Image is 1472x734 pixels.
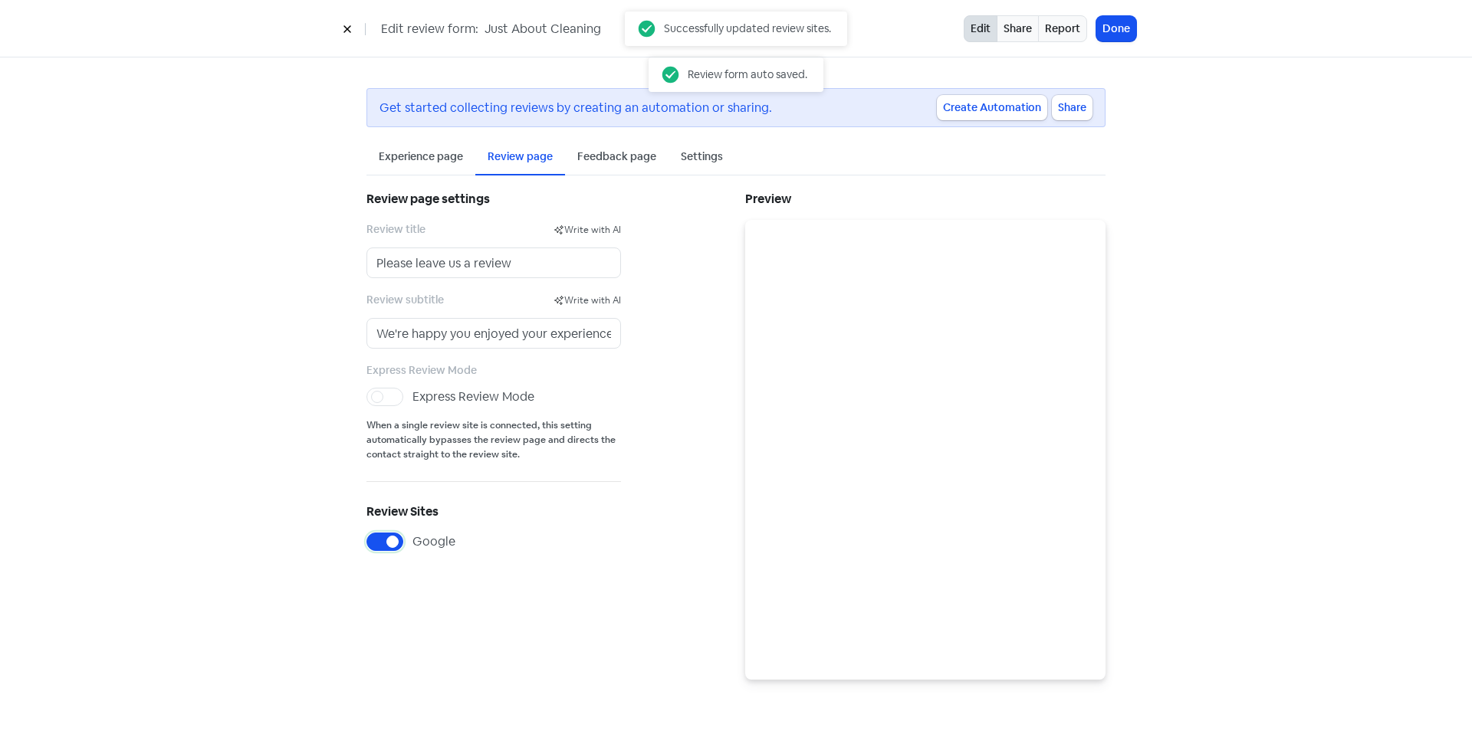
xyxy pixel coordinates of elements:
div: Review page [488,149,553,165]
div: Experience page [379,149,463,165]
div: Successfully updated review sites. [664,20,831,37]
span: Edit review form: [381,20,478,38]
span: Google [412,533,455,549]
h5: Review page settings [366,188,621,211]
label: Review title [366,221,554,238]
input: Review title [366,247,621,278]
button: Create Automation [937,95,1047,120]
small: When a single review site is connected, this setting automatically bypasses the review page and d... [366,418,621,462]
span: Write with AI [564,224,621,236]
span: Write with AI [564,294,621,306]
div: Settings [681,149,723,165]
div: Review form auto saved. [688,66,807,83]
h5: Preview [745,188,1106,211]
label: Express Review Mode [412,388,534,406]
div: Get started collecting reviews by creating an automation or sharing. [379,99,937,117]
label: Express Review Mode [366,362,477,378]
h5: Review Sites [366,500,621,523]
a: Share [997,15,1039,42]
button: Done [1096,16,1136,41]
button: Edit [964,15,997,42]
input: Review subtitle [366,318,621,349]
label: Review subtitle [366,292,554,308]
a: Report [1038,15,1087,42]
div: Feedback page [577,149,656,165]
a: Share [1052,95,1092,120]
